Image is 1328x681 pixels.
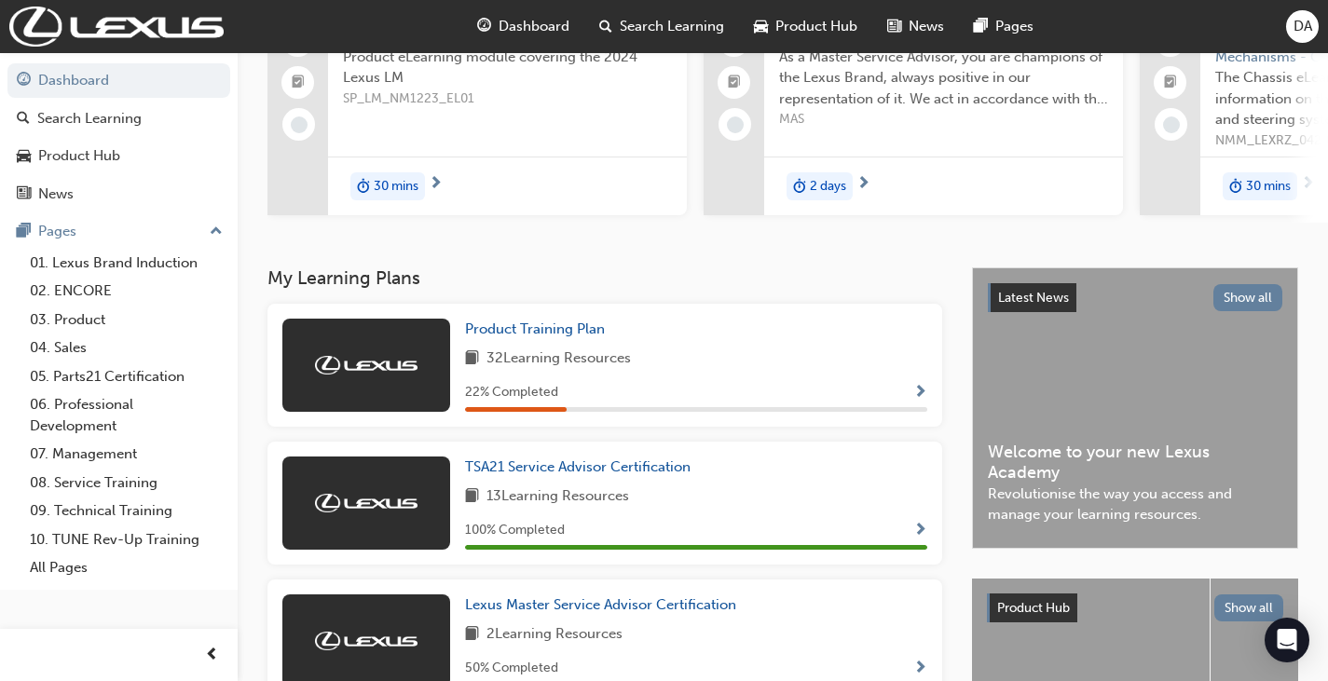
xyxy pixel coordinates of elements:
span: next-icon [856,176,870,193]
img: Trak [315,494,418,512]
a: Latest NewsShow all [988,283,1282,313]
button: Pages [7,214,230,249]
span: next-icon [429,176,443,193]
span: 30 mins [1246,176,1291,197]
a: Latest NewsShow allWelcome to your new Lexus AcademyRevolutionise the way you access and manage y... [972,267,1298,549]
span: news-icon [887,15,901,38]
span: Latest News [998,290,1069,306]
span: MAS [779,109,1108,130]
span: learningRecordVerb_NONE-icon [291,116,308,133]
span: learningRecordVerb_NONE-icon [1163,116,1180,133]
span: duration-icon [1229,174,1242,198]
div: Search Learning [37,108,142,129]
a: news-iconNews [872,7,959,46]
span: learningRecordVerb_NONE-icon [727,116,744,133]
span: search-icon [599,15,612,38]
a: Product HubShow all [987,593,1283,623]
span: Show Progress [913,385,927,402]
a: Dashboard [7,63,230,98]
span: Revolutionise the way you access and manage your learning resources. [988,484,1282,525]
button: Show all [1213,284,1283,311]
span: Welcome to your new Lexus Academy [988,442,1282,484]
a: News [7,177,230,211]
div: Pages [38,221,76,242]
a: Lexus Master Service Advisor Certification [465,594,744,616]
a: TSA21 Service Advisor Certification [465,456,698,478]
button: Show Progress [913,381,927,404]
a: guage-iconDashboard [462,7,584,46]
span: Pages [995,16,1034,37]
span: prev-icon [205,644,219,667]
span: Show Progress [913,661,927,677]
a: Product Training Plan [465,319,612,340]
a: 03. Product [22,306,230,334]
button: DA [1286,10,1319,43]
img: Trak [315,632,418,650]
span: car-icon [754,15,768,38]
span: 32 Learning Resources [486,347,631,371]
a: 10. TUNE Rev-Up Training [22,525,230,554]
a: pages-iconPages [959,7,1048,46]
span: Product Hub [775,16,857,37]
span: guage-icon [477,15,491,38]
div: News [38,184,74,205]
button: Show Progress [913,519,927,542]
span: 2 days [810,176,846,197]
h3: My Learning Plans [267,267,942,289]
span: booktick-icon [1164,71,1177,95]
a: Search Learning [7,102,230,136]
span: TSA21 Service Advisor Certification [465,458,691,475]
img: Trak [315,356,418,375]
button: Show all [1214,594,1284,621]
a: 02. ENCORE [22,277,230,306]
span: 2 Learning Resources [486,623,623,647]
span: Search Learning [620,16,724,37]
span: News [909,16,944,37]
a: 09. Technical Training [22,497,230,525]
a: 01. Lexus Brand Induction [22,249,230,278]
span: car-icon [17,148,31,165]
span: news-icon [17,186,31,203]
span: up-icon [210,220,223,244]
button: DashboardSearch LearningProduct HubNews [7,60,230,214]
span: duration-icon [357,174,370,198]
span: search-icon [17,111,30,128]
a: 2024 Lexus LM Product eLearningProduct eLearning module covering the 2024 Lexus LMSP_LM_NM1223_EL... [267,10,687,215]
span: 22 % Completed [465,382,558,403]
div: Product Hub [38,145,120,167]
span: Product Training Plan [465,320,605,337]
span: DA [1294,16,1312,37]
span: 100 % Completed [465,520,565,541]
a: 07. Management [22,440,230,469]
span: book-icon [465,347,479,371]
a: 08. Service Training [22,469,230,497]
a: 04. Sales [22,334,230,362]
a: 05. Parts21 Certification [22,362,230,391]
span: Lexus Master Service Advisor Certification [465,596,736,613]
span: booktick-icon [728,71,741,95]
a: $1185Master Service AdvisorAs a Master Service Advisor, you are champions of the Lexus Brand, alw... [704,10,1123,215]
span: SP_LM_NM1223_EL01 [343,89,672,110]
span: duration-icon [793,174,806,198]
span: As a Master Service Advisor, you are champions of the Lexus Brand, always positive in our represe... [779,47,1108,110]
a: Product Hub [7,139,230,173]
span: pages-icon [974,15,988,38]
span: 50 % Completed [465,658,558,679]
span: Product Hub [997,600,1070,616]
span: 30 mins [374,176,418,197]
span: book-icon [465,623,479,647]
span: booktick-icon [292,71,305,95]
span: 13 Learning Resources [486,485,629,509]
span: book-icon [465,485,479,509]
span: guage-icon [17,73,31,89]
img: Trak [9,7,224,47]
a: search-iconSearch Learning [584,7,739,46]
a: 06. Professional Development [22,390,230,440]
button: Show Progress [913,657,927,680]
span: Product eLearning module covering the 2024 Lexus LM [343,47,672,89]
span: pages-icon [17,224,31,240]
span: Dashboard [499,16,569,37]
span: next-icon [1301,176,1315,193]
div: Open Intercom Messenger [1265,618,1309,662]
